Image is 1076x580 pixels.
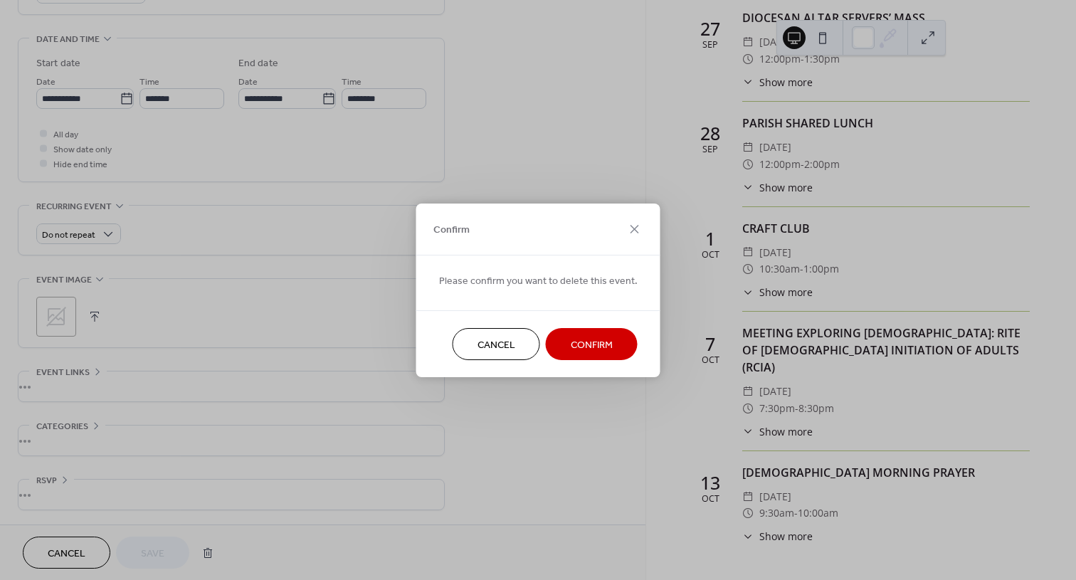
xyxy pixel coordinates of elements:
span: Cancel [478,337,515,352]
span: Please confirm you want to delete this event. [439,273,638,288]
span: Confirm [571,337,613,352]
button: Cancel [453,328,540,360]
span: Confirm [433,223,470,238]
button: Confirm [546,328,638,360]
